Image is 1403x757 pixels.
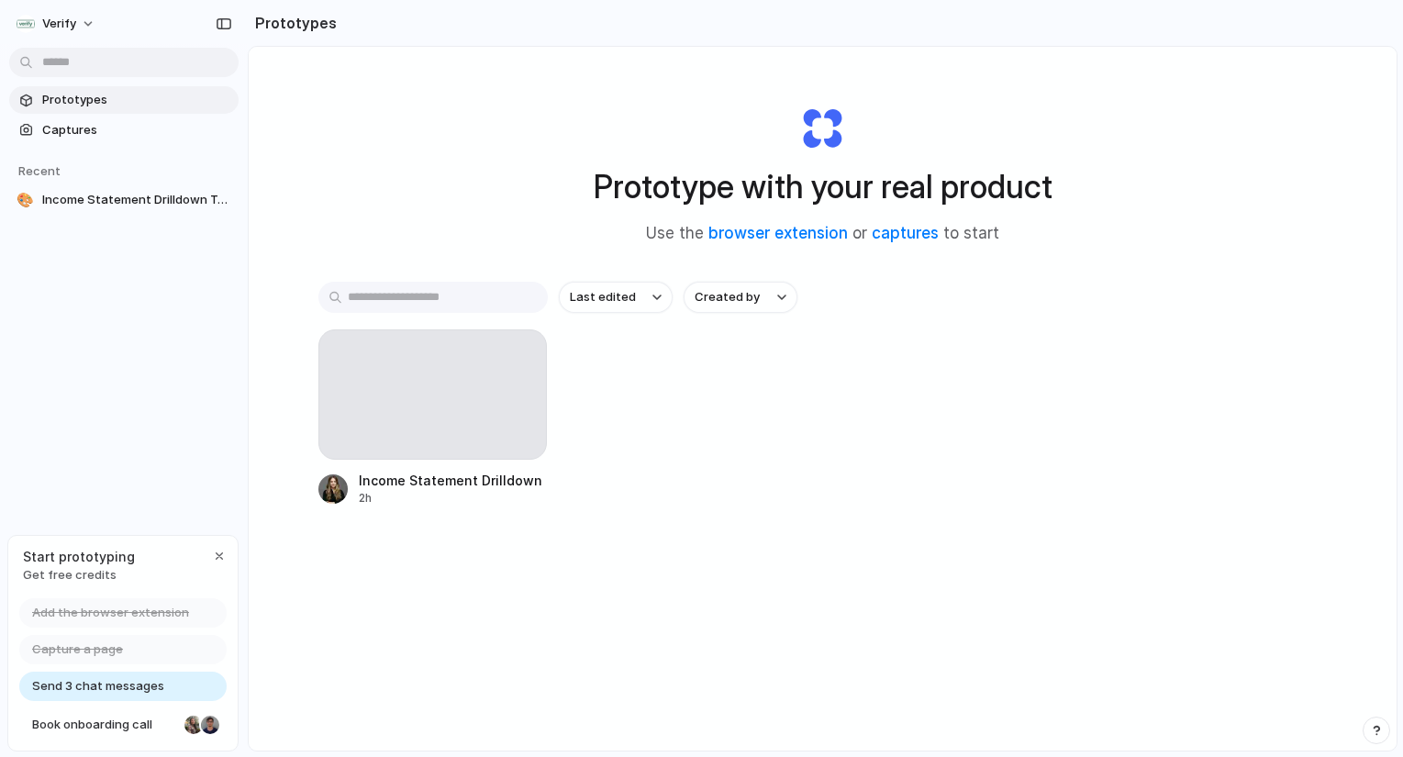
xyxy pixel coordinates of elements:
div: Income Statement Drilldown Tool [359,471,548,490]
a: browser extension [708,224,848,242]
span: Get free credits [23,566,135,584]
a: Income Statement Drilldown Tool2h [318,329,548,507]
h1: Prototype with your real product [594,162,1052,211]
span: Captures [42,121,231,139]
a: Book onboarding call [19,710,227,740]
button: Last edited [559,282,673,313]
button: Created by [684,282,797,313]
span: Use the or to start [646,222,999,246]
span: Verify [42,15,76,33]
a: captures [872,224,939,242]
div: 🎨 [17,191,35,209]
div: Christian Iacullo [199,714,221,736]
span: Send 3 chat messages [32,677,164,696]
div: Nicole Kubica [183,714,205,736]
a: 🎨Income Statement Drilldown Tool [9,186,239,214]
div: 2h [359,490,548,507]
button: Verify [9,9,105,39]
span: Prototypes [42,91,231,109]
span: Book onboarding call [32,716,177,734]
span: Income Statement Drilldown Tool [42,191,231,209]
span: Created by [695,288,760,306]
a: Captures [9,117,239,144]
span: Recent [18,163,61,178]
span: Capture a page [32,640,123,659]
h2: Prototypes [248,12,337,34]
span: Start prototyping [23,547,135,566]
span: Add the browser extension [32,604,189,622]
a: Prototypes [9,86,239,114]
span: Last edited [570,288,636,306]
